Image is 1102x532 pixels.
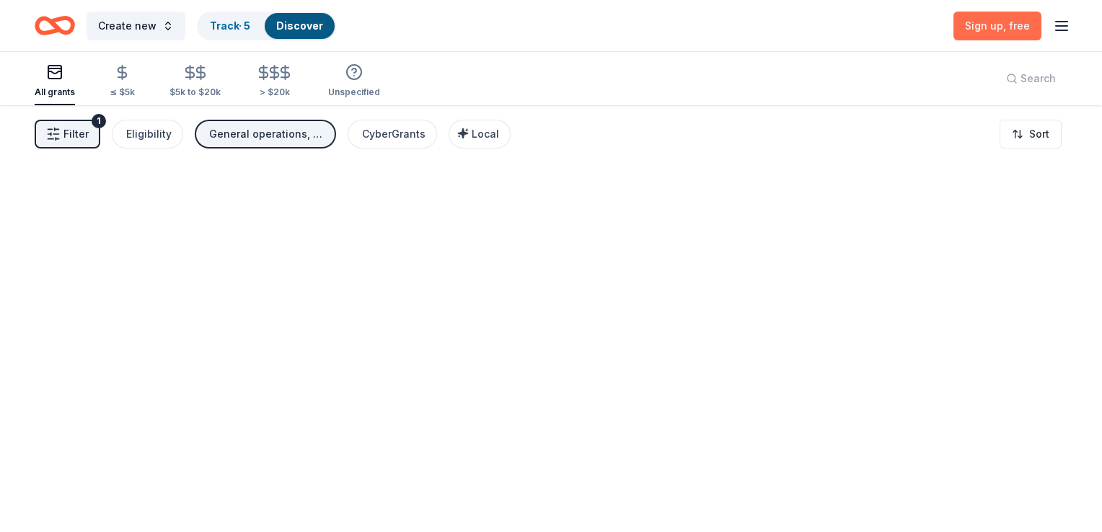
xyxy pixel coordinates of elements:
button: Local [449,120,511,148]
a: Home [35,9,75,43]
button: $5k to $20k [169,58,221,105]
span: Local [472,128,499,140]
div: Eligibility [126,125,172,143]
div: CyberGrants [362,125,426,143]
button: All grants [35,58,75,105]
button: Filter1 [35,120,100,148]
button: > $20k [255,58,294,105]
button: Eligibility [112,120,183,148]
button: CyberGrants [348,120,437,148]
span: Sign up [965,19,1030,32]
span: Filter [63,125,89,143]
div: Unspecified [328,87,380,98]
button: ≤ $5k [110,58,135,105]
span: Sort [1029,125,1049,143]
div: $5k to $20k [169,87,221,98]
div: ≤ $5k [110,87,135,98]
div: > $20k [255,87,294,98]
button: Create new [87,12,185,40]
span: Create new [98,17,157,35]
div: General operations, Projects & programming, Education, Training and capacity building, Scholarship [209,125,325,143]
button: General operations, Projects & programming, Education, Training and capacity building, Scholarship [195,120,336,148]
a: Sign up, free [953,12,1041,40]
button: Track· 5Discover [197,12,336,40]
div: 1 [92,114,106,128]
div: All grants [35,87,75,98]
button: Unspecified [328,58,380,105]
span: , free [1003,19,1030,32]
a: Track· 5 [210,19,250,32]
button: Sort [1000,120,1062,148]
a: Discover [276,19,323,32]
